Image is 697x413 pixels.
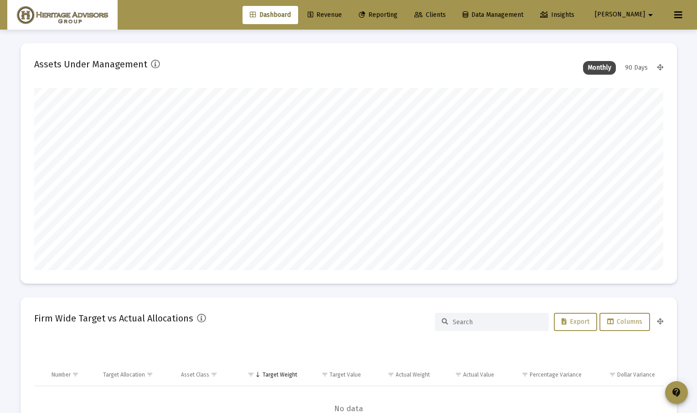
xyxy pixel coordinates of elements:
[330,371,361,378] div: Target Value
[617,371,655,378] div: Dollar Variance
[45,364,97,386] td: Column Number
[146,371,153,378] span: Show filter options for column 'Target Allocation'
[103,371,145,378] div: Target Allocation
[607,318,642,326] span: Columns
[34,57,147,71] h2: Assets Under Management
[455,6,531,24] a: Data Management
[300,6,349,24] a: Revenue
[304,364,368,386] td: Column Target Value
[181,371,209,378] div: Asset Class
[72,371,79,378] span: Show filter options for column 'Number'
[645,6,656,24] mat-icon: arrow_drop_down
[533,6,582,24] a: Insights
[407,6,453,24] a: Clients
[414,11,446,19] span: Clients
[584,5,667,24] button: [PERSON_NAME]
[671,387,682,398] mat-icon: contact_support
[248,371,254,378] span: Show filter options for column 'Target Weight'
[387,371,394,378] span: Show filter options for column 'Actual Weight'
[501,364,588,386] td: Column Percentage Variance
[436,364,501,386] td: Column Actual Value
[351,6,405,24] a: Reporting
[14,6,111,24] img: Dashboard
[52,371,71,378] div: Number
[359,11,398,19] span: Reporting
[463,371,494,378] div: Actual Value
[235,364,304,386] td: Column Target Weight
[34,311,193,326] h2: Firm Wide Target vs Actual Allocations
[321,371,328,378] span: Show filter options for column 'Target Value'
[599,313,650,331] button: Columns
[367,364,436,386] td: Column Actual Weight
[455,371,462,378] span: Show filter options for column 'Actual Value'
[554,313,597,331] button: Export
[243,6,298,24] a: Dashboard
[530,371,582,378] div: Percentage Variance
[396,371,430,378] div: Actual Weight
[211,371,217,378] span: Show filter options for column 'Asset Class'
[263,371,297,378] div: Target Weight
[521,371,528,378] span: Show filter options for column 'Percentage Variance'
[175,364,235,386] td: Column Asset Class
[453,318,542,326] input: Search
[540,11,574,19] span: Insights
[463,11,523,19] span: Data Management
[595,11,645,19] span: [PERSON_NAME]
[609,371,616,378] span: Show filter options for column 'Dollar Variance'
[583,61,616,75] div: Monthly
[620,61,652,75] div: 90 Days
[588,364,663,386] td: Column Dollar Variance
[250,11,291,19] span: Dashboard
[97,364,175,386] td: Column Target Allocation
[308,11,342,19] span: Revenue
[562,318,589,326] span: Export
